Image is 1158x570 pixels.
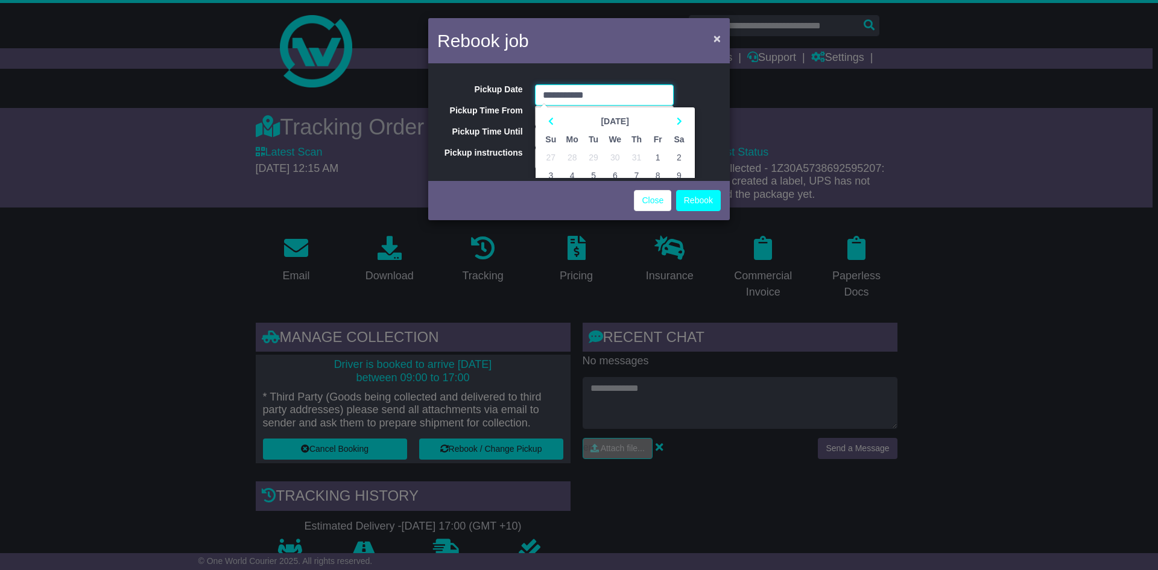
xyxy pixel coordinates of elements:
button: Close [707,26,727,51]
td: 5 [583,166,604,185]
h4: Rebook job [437,27,529,54]
td: 9 [668,166,689,185]
th: Su [540,130,562,148]
td: 8 [647,166,668,185]
th: Tu [583,130,604,148]
a: Close [634,190,671,211]
td: 7 [626,166,647,185]
label: Pickup Time Until [428,127,529,137]
td: 31 [626,148,647,166]
td: 4 [562,166,583,185]
td: 2 [668,148,689,166]
th: Fr [647,130,668,148]
label: Pickup instructions [428,148,529,158]
td: 30 [604,148,626,166]
td: 3 [540,166,562,185]
td: 6 [604,166,626,185]
span: × [713,31,721,45]
th: Mo [562,130,583,148]
td: 27 [540,148,562,166]
label: Pickup Time From [428,106,529,116]
th: Select Month [562,112,668,130]
th: Sa [668,130,689,148]
th: We [604,130,626,148]
td: 1 [647,148,668,166]
button: Rebook [676,190,721,211]
td: 29 [583,148,604,166]
label: Pickup Date [428,84,529,95]
th: Th [626,130,647,148]
td: 28 [562,148,583,166]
